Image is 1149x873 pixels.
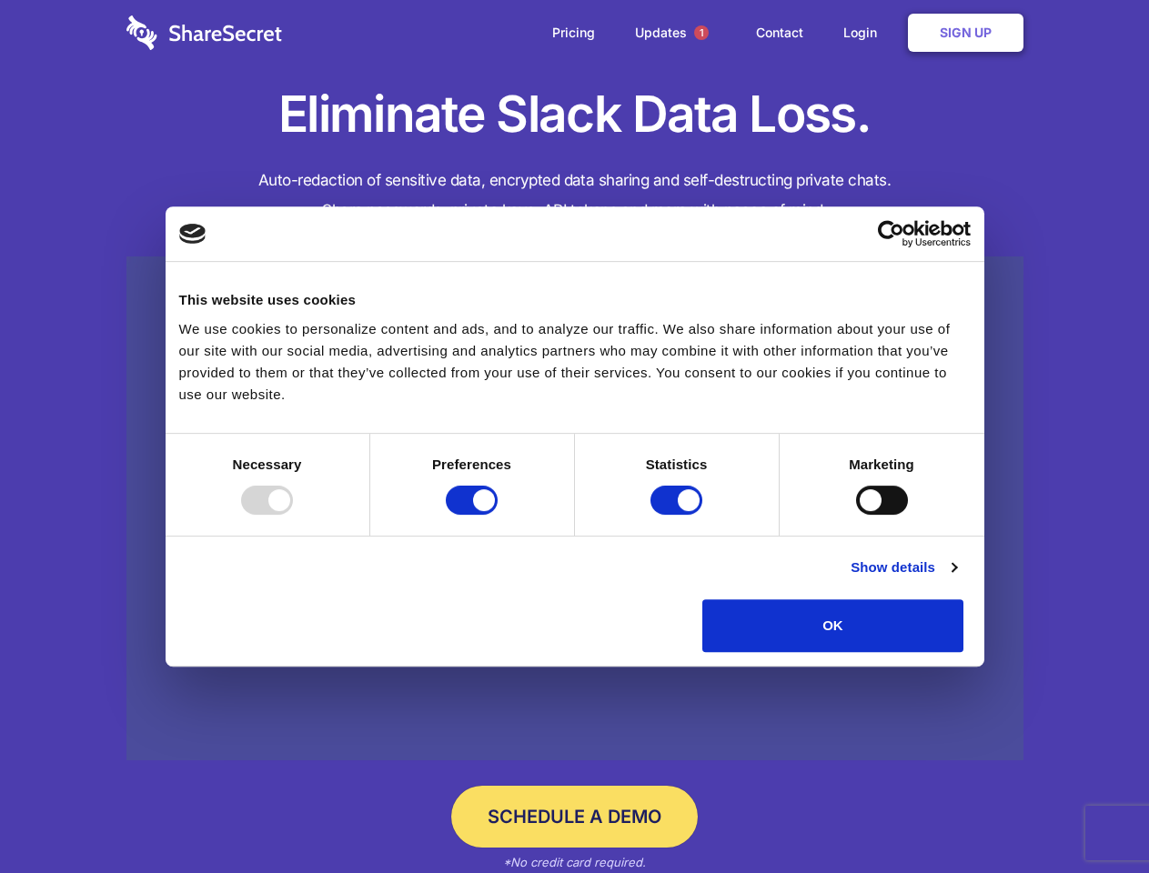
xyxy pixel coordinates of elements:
em: *No credit card required. [503,855,646,869]
div: We use cookies to personalize content and ads, and to analyze our traffic. We also share informat... [179,318,971,406]
img: logo [179,224,207,244]
a: Usercentrics Cookiebot - opens in a new window [811,220,971,247]
strong: Preferences [432,457,511,472]
strong: Necessary [233,457,302,472]
h4: Auto-redaction of sensitive data, encrypted data sharing and self-destructing private chats. Shar... [126,166,1023,226]
h1: Eliminate Slack Data Loss. [126,82,1023,147]
a: Sign Up [908,14,1023,52]
a: Contact [738,5,821,61]
div: This website uses cookies [179,289,971,311]
span: 1 [694,25,709,40]
img: logo-wordmark-white-trans-d4663122ce5f474addd5e946df7df03e33cb6a1c49d2221995e7729f52c070b2.svg [126,15,282,50]
strong: Statistics [646,457,708,472]
a: Schedule a Demo [451,786,698,848]
a: Pricing [534,5,613,61]
a: Show details [851,557,956,578]
a: Login [825,5,904,61]
strong: Marketing [849,457,914,472]
button: OK [702,599,963,652]
a: Wistia video thumbnail [126,256,1023,761]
